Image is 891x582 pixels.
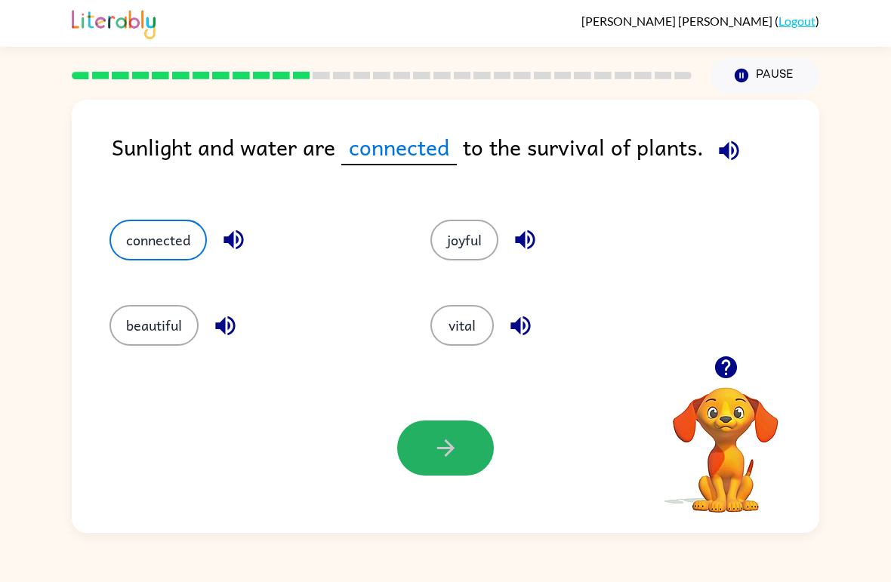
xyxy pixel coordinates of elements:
[109,305,199,346] button: beautiful
[109,220,207,260] button: connected
[430,305,494,346] button: vital
[710,58,819,93] button: Pause
[341,130,457,165] span: connected
[778,14,815,28] a: Logout
[581,14,819,28] div: ( )
[581,14,775,28] span: [PERSON_NAME] [PERSON_NAME]
[72,6,156,39] img: Literably
[650,364,801,515] video: Your browser must support playing .mp4 files to use Literably. Please try using another browser.
[112,130,819,189] div: Sunlight and water are to the survival of plants.
[430,220,498,260] button: joyful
